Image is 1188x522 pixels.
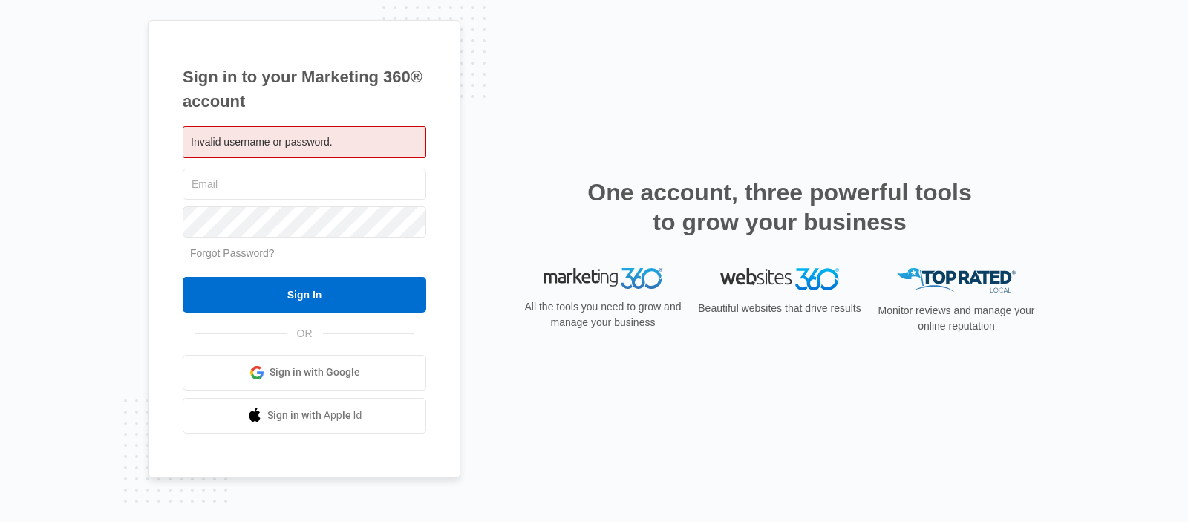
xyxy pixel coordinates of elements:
[191,136,333,148] span: Invalid username or password.
[183,169,426,200] input: Email
[897,268,1016,293] img: Top Rated Local
[544,268,662,289] img: Marketing 360
[270,365,360,380] span: Sign in with Google
[183,277,426,313] input: Sign In
[520,299,686,330] p: All the tools you need to grow and manage your business
[190,247,275,259] a: Forgot Password?
[583,177,976,237] h2: One account, three powerful tools to grow your business
[287,326,323,342] span: OR
[183,398,426,434] a: Sign in with Apple Id
[873,303,1039,334] p: Monitor reviews and manage your online reputation
[183,65,426,114] h1: Sign in to your Marketing 360® account
[720,268,839,290] img: Websites 360
[696,301,863,316] p: Beautiful websites that drive results
[267,408,362,423] span: Sign in with Apple Id
[183,355,426,391] a: Sign in with Google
